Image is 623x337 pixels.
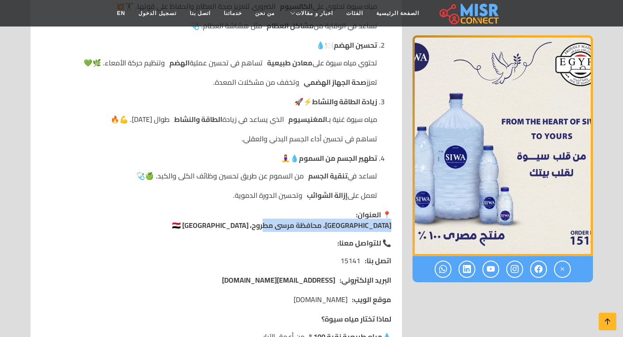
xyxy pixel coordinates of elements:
div: 1 / 1 [413,35,593,256]
strong: 📍 العنوان: [356,208,391,221]
li: تساعد في من السموم عن طريق تحسين وظائف الكلى والكبد. 🍏🩺 [55,170,377,181]
a: اتصل بنا [183,5,217,22]
strong: الهضم [169,57,190,68]
strong: المغنيسيوم [288,114,327,125]
strong: [GEOGRAPHIC_DATA]، محافظة مرسى مطروح، [GEOGRAPHIC_DATA] 🇪🇬 [172,219,391,232]
strong: لماذا تختار مياه سيوة؟ [321,312,391,326]
strong: زيادة الطاقة والنشاط [312,95,377,108]
strong: البريد الإلكتروني: [340,275,391,285]
a: [EMAIL_ADDRESS][DOMAIN_NAME] [222,275,335,285]
a: الفئات [340,5,370,22]
strong: 📞 للتواصل معنا: [337,236,391,250]
li: مياه سيوة غنية بـ الذي يساعد في زيادة طوال [DATE]. 💪🔥 [55,114,377,125]
strong: معادن طبيعية [267,57,313,68]
p: ⚡🚀 [55,96,377,107]
strong: الطاقة والنشاط [174,114,222,125]
strong: صحة الجهاز الهضمي [304,77,367,87]
strong: اتصل بنا: [365,255,391,266]
strong: تطهير الجسم من السموم [299,151,377,165]
strong: تنقية الجسم [308,170,348,181]
strong: تحسين الهضم [334,38,377,52]
img: شركة سيوة للمياه الطبيعية [413,35,593,256]
span: اخبار و مقالات [296,9,333,17]
li: تعمل على وتحسين الدورة الدموية. [55,190,377,201]
a: اخبار و مقالات [281,5,340,22]
li: 15141 [41,255,391,266]
a: الصفحة الرئيسية [370,5,426,22]
img: main.misr_connect [440,2,499,24]
li: تساهم في تحسين أداء الجسم البدني والعقلي. [55,133,377,144]
p: 💧🧘‍♀️ [55,153,377,163]
a: خدماتنا [217,5,248,22]
li: [DOMAIN_NAME] [41,294,391,305]
a: EN [111,5,132,22]
a: من نحن [248,5,281,22]
strong: موقع الويب: [352,294,391,305]
strong: إزالة الشوائب [307,190,348,201]
li: تعزز وتخفف من مشكلات المعدة. [55,77,377,87]
li: تحتوي مياه سيوة على تساهم في تحسين عملية وتنظيم حركة الأمعاء. 🌿💚 [55,57,377,68]
a: تسجيل الدخول [132,5,183,22]
p: 🍽️💧 [55,40,377,50]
